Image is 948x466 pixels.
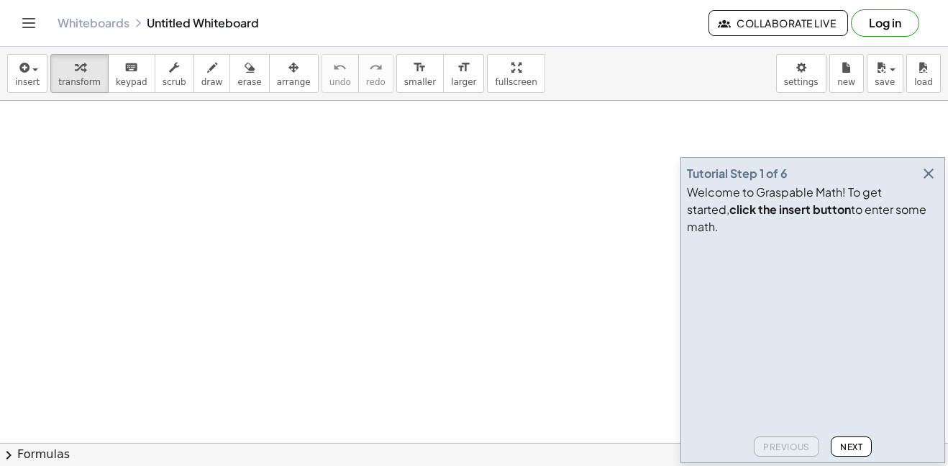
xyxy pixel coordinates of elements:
span: save [875,77,895,87]
button: Log in [851,9,919,37]
span: redo [366,77,386,87]
button: Toggle navigation [17,12,40,35]
span: draw [201,77,223,87]
button: fullscreen [487,54,544,93]
button: settings [776,54,826,93]
button: keyboardkeypad [108,54,155,93]
span: erase [237,77,261,87]
button: undoundo [322,54,359,93]
button: save [867,54,903,93]
button: Next [831,436,872,457]
i: format_size [457,59,470,76]
button: format_sizesmaller [396,54,444,93]
span: settings [784,77,819,87]
b: click the insert button [729,202,851,217]
span: Collaborate Live [721,17,836,30]
button: arrange [269,54,319,93]
span: smaller [404,77,436,87]
span: load [914,77,933,87]
div: Tutorial Step 1 of 6 [687,165,788,182]
button: insert [7,54,47,93]
button: Collaborate Live [708,10,848,36]
i: keyboard [124,59,138,76]
div: Welcome to Graspable Math! To get started, to enter some math. [687,184,939,236]
span: transform [58,77,101,87]
button: erase [229,54,269,93]
span: Next [840,442,862,452]
span: fullscreen [495,77,537,87]
span: undo [329,77,351,87]
i: format_size [413,59,427,76]
a: Whiteboards [58,16,129,30]
span: arrange [277,77,311,87]
button: draw [193,54,231,93]
button: new [829,54,864,93]
span: insert [15,77,40,87]
span: larger [451,77,476,87]
i: undo [333,59,347,76]
button: transform [50,54,109,93]
button: load [906,54,941,93]
button: format_sizelarger [443,54,484,93]
span: new [837,77,855,87]
span: keypad [116,77,147,87]
i: redo [369,59,383,76]
button: scrub [155,54,194,93]
button: redoredo [358,54,393,93]
span: scrub [163,77,186,87]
